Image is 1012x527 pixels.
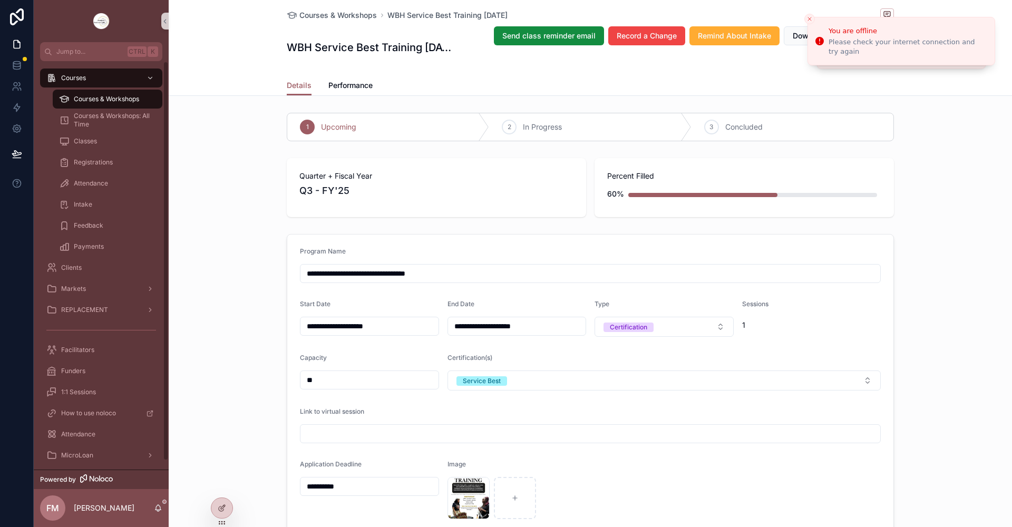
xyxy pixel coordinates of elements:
[508,123,511,131] span: 2
[610,323,647,332] div: Certification
[61,430,95,438] span: Attendance
[287,10,377,21] a: Courses & Workshops
[74,179,108,188] span: Attendance
[299,171,573,181] span: Quarter + Fiscal Year
[40,383,162,402] a: 1:1 Sessions
[40,279,162,298] a: Markets
[608,26,685,45] button: Record a Change
[53,111,162,130] a: Courses & Workshops: All Time
[74,221,103,230] span: Feedback
[74,200,92,209] span: Intake
[61,388,96,396] span: 1:1 Sessions
[74,137,97,145] span: Classes
[74,158,113,167] span: Registrations
[61,263,82,272] span: Clients
[61,285,86,293] span: Markets
[74,95,139,103] span: Courses & Workshops
[61,74,86,82] span: Courses
[40,42,162,61] button: Jump to...CtrlK
[447,354,492,362] span: Certification(s)
[61,409,116,417] span: How to use noloco
[40,425,162,444] a: Attendance
[299,10,377,21] span: Courses & Workshops
[34,470,169,489] a: Powered by
[61,451,93,460] span: MicroLoan
[40,300,162,319] a: REPLACEMENT
[53,195,162,214] a: Intake
[804,14,815,24] button: Close toast
[829,26,986,36] div: You are offline
[689,26,780,45] button: Remind About Intake
[784,26,894,45] button: Download Intake Answers
[328,80,373,91] span: Performance
[299,183,573,198] span: Q3 - FY'25
[40,362,162,380] a: Funders
[300,354,327,362] span: Capacity
[300,460,362,468] span: Application Deadline
[742,320,881,330] span: 1
[56,47,123,56] span: Jump to...
[40,404,162,423] a: How to use noloco
[93,13,110,30] img: App logo
[300,247,346,255] span: Program Name
[595,317,734,337] button: Select Button
[742,300,768,308] span: Sessions
[447,370,881,391] button: Select Button
[40,446,162,465] a: MicroLoan
[306,123,309,131] span: 1
[74,112,152,129] span: Courses & Workshops: All Time
[74,242,104,251] span: Payments
[40,258,162,277] a: Clients
[40,340,162,359] a: Facilitators
[61,346,94,354] span: Facilitators
[595,300,609,308] span: Type
[709,123,713,131] span: 3
[300,407,364,415] span: Link to virtual session
[607,171,881,181] span: Percent Filled
[149,47,157,56] span: K
[494,26,604,45] button: Send class reminder email
[617,31,677,41] span: Record a Change
[725,122,763,132] span: Concluded
[53,237,162,256] a: Payments
[61,306,108,314] span: REPLACEMENT
[53,90,162,109] a: Courses & Workshops
[40,475,76,484] span: Powered by
[287,80,312,91] span: Details
[46,502,59,514] span: FM
[447,460,466,468] span: Image
[34,61,169,470] div: scrollable content
[53,216,162,235] a: Feedback
[300,300,330,308] span: Start Date
[523,122,562,132] span: In Progress
[463,376,501,386] div: Service Best
[829,37,986,56] div: Please check your internet connection and try again
[456,375,507,386] button: Unselect SERVICE_BEST
[698,31,771,41] span: Remind About Intake
[793,31,885,41] span: Download Intake Answers
[53,132,162,151] a: Classes
[321,122,356,132] span: Upcoming
[53,153,162,172] a: Registrations
[502,31,596,41] span: Send class reminder email
[74,503,134,513] p: [PERSON_NAME]
[128,46,147,57] span: Ctrl
[328,76,373,97] a: Performance
[61,367,85,375] span: Funders
[287,76,312,96] a: Details
[447,300,474,308] span: End Date
[53,174,162,193] a: Attendance
[607,183,624,204] div: 60%
[387,10,508,21] a: WBH Service Best Training [DATE]
[287,40,452,55] h1: WBH Service Best Training [DATE]
[40,69,162,87] a: Courses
